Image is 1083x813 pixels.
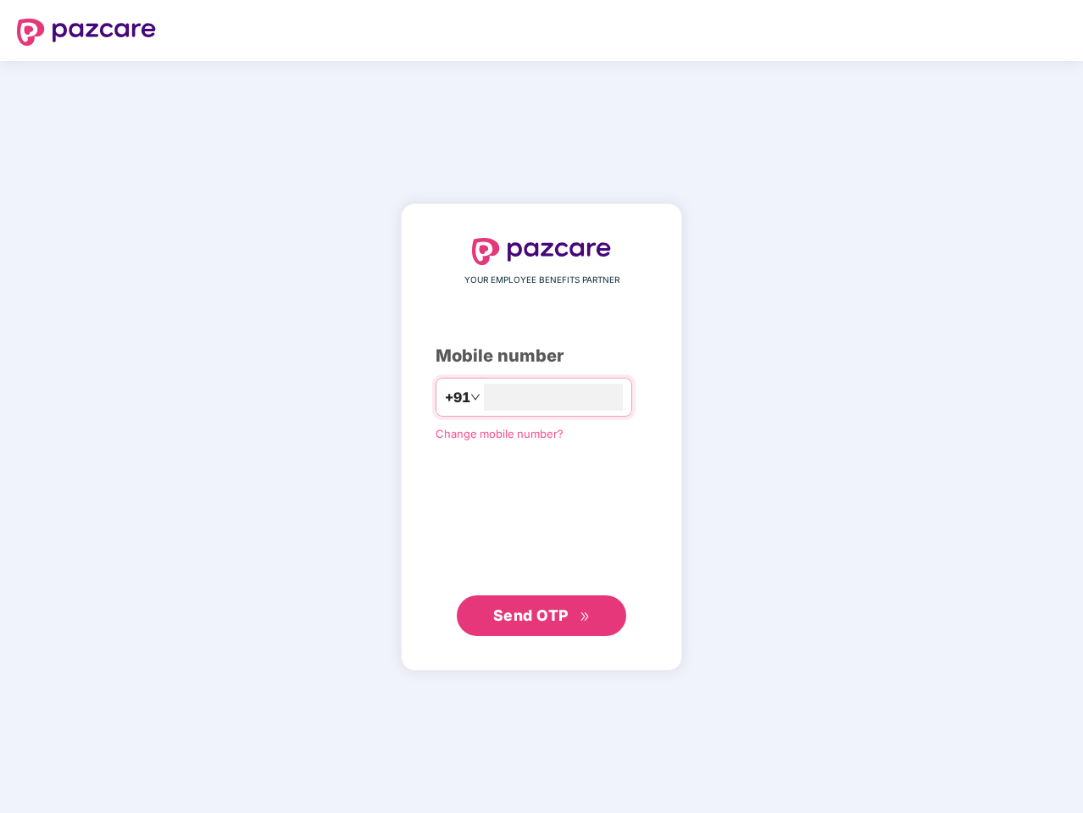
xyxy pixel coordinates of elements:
[445,387,470,408] span: +91
[580,611,591,622] span: double-right
[472,238,611,265] img: logo
[464,274,619,287] span: YOUR EMPLOYEE BENEFITS PARTNER
[493,606,569,624] span: Send OTP
[436,343,647,369] div: Mobile number
[457,595,626,636] button: Send OTPdouble-right
[470,392,480,402] span: down
[436,427,564,440] a: Change mobile number?
[17,19,156,46] img: logo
